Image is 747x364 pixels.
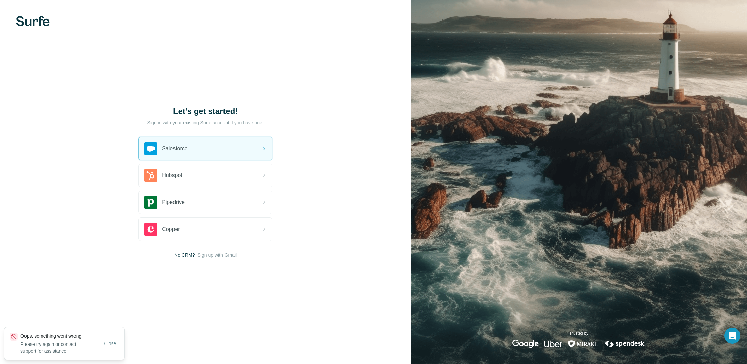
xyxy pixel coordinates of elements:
p: Sign in with your existing Surfe account if you have one. [147,119,264,126]
img: Surfe's logo [16,16,50,26]
span: Pipedrive [162,198,185,206]
img: google's logo [512,340,539,348]
h1: Let’s get started! [138,106,272,117]
span: Close [104,340,116,347]
button: Close [100,337,121,350]
p: Oops, something went wrong [20,333,96,339]
span: No CRM? [174,252,195,258]
img: copper's logo [144,223,157,236]
img: mirakl's logo [568,340,599,348]
p: Trusted by [569,330,588,336]
span: Copper [162,225,180,233]
img: hubspot's logo [144,169,157,182]
div: Open Intercom Messenger [724,328,740,344]
span: Hubspot [162,171,182,179]
span: Salesforce [162,145,188,153]
button: Sign up with Gmail [198,252,237,258]
img: uber's logo [544,340,562,348]
img: spendesk's logo [604,340,646,348]
p: Please try again or contact support for assistance. [20,341,96,354]
img: salesforce's logo [144,142,157,155]
img: pipedrive's logo [144,196,157,209]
